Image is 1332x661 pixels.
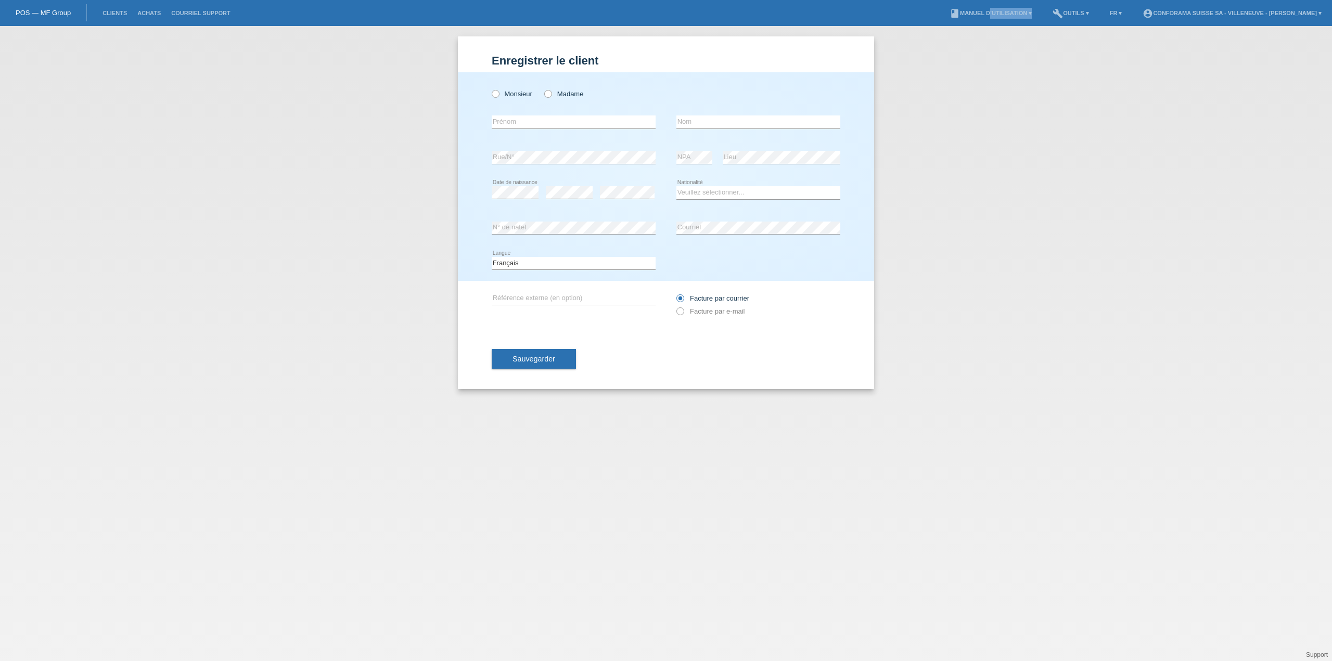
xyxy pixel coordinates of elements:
input: Monsieur [492,90,498,97]
a: Support [1306,651,1328,658]
input: Madame [544,90,551,97]
label: Madame [544,90,583,98]
a: account_circleConforama Suisse SA - Villeneuve - [PERSON_NAME] ▾ [1137,10,1327,16]
label: Monsieur [492,90,532,98]
label: Facture par e-mail [676,307,745,315]
input: Facture par e-mail [676,307,683,320]
a: Clients [97,10,132,16]
a: Achats [132,10,166,16]
h1: Enregistrer le client [492,54,840,67]
i: build [1053,8,1063,19]
span: Sauvegarder [513,355,555,363]
i: book [950,8,960,19]
input: Facture par courrier [676,294,683,307]
i: account_circle [1143,8,1153,19]
a: POS — MF Group [16,9,71,17]
a: buildOutils ▾ [1047,10,1094,16]
button: Sauvegarder [492,349,576,369]
a: FR ▾ [1105,10,1128,16]
a: bookManuel d’utilisation ▾ [944,10,1037,16]
a: Courriel Support [166,10,235,16]
label: Facture par courrier [676,294,749,302]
